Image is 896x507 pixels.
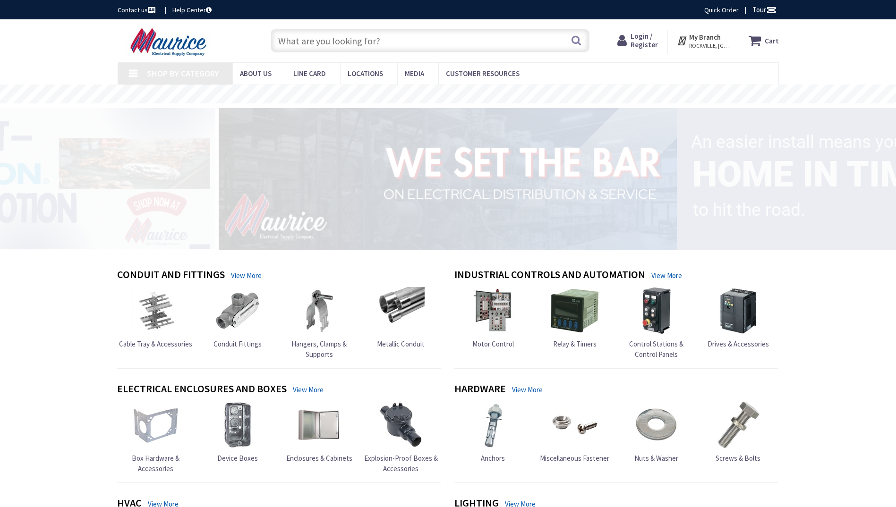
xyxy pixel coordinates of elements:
[708,287,769,349] a: Drives & Accessories Drives & Accessories
[377,339,425,348] span: Metallic Conduit
[454,383,506,397] h4: Hardware
[217,454,258,463] span: Device Boxes
[629,339,683,358] span: Control Stations & Control Panels
[362,401,440,473] a: Explosion-Proof Boxes & Accessories Explosion-Proof Boxes & Accessories
[370,89,543,100] rs-layer: Free Same Day Pickup at 15 Locations
[540,454,609,463] span: Miscellaneous Fastener
[618,287,695,359] a: Control Stations & Control Panels Control Stations & Control Panels
[472,339,514,348] span: Motor Control
[117,401,195,473] a: Box Hardware & Accessories Box Hardware & Accessories
[716,454,760,463] span: Screws & Bolts
[469,401,517,448] img: Anchors
[551,287,598,334] img: Relay & Timers
[119,339,192,348] span: Cable Tray & Accessories
[214,401,261,463] a: Device Boxes Device Boxes
[512,385,543,395] a: View More
[715,401,762,448] img: Screws & Bolts
[551,287,598,349] a: Relay & Timers Relay & Timers
[118,27,222,57] img: Maurice Electrical Supply Company
[132,287,179,334] img: Cable Tray & Accessories
[749,32,779,49] a: Cart
[765,32,779,49] strong: Cart
[633,287,680,334] img: Control Stations & Control Panels
[117,383,287,397] h4: Electrical Enclosures and Boxes
[454,269,645,282] h4: Industrial Controls and Automation
[172,5,212,15] a: Help Center
[677,32,729,49] div: My Branch ROCKVILLE, [GEOGRAPHIC_DATA]
[286,454,352,463] span: Enclosures & Cabinets
[617,32,658,49] a: Login / Register
[348,69,383,78] span: Locations
[704,5,739,15] a: Quick Order
[715,401,762,463] a: Screws & Bolts Screws & Bolts
[207,105,681,252] img: 1_1.png
[214,287,261,334] img: Conduit Fittings
[240,69,272,78] span: About us
[377,401,425,448] img: Explosion-Proof Boxes & Accessories
[708,339,769,348] span: Drives & Accessories
[481,454,505,463] span: Anchors
[293,385,324,395] a: View More
[651,270,682,280] a: View More
[377,287,425,349] a: Metallic Conduit Metallic Conduit
[633,401,680,463] a: Nuts & Washer Nuts & Washer
[213,339,262,348] span: Conduit Fittings
[693,194,805,227] rs-layer: to hit the road.
[364,454,438,473] span: Explosion-Proof Boxes & Accessories
[213,287,262,349] a: Conduit Fittings Conduit Fittings
[214,401,261,448] img: Device Boxes
[469,287,517,334] img: Motor Control
[634,454,678,463] span: Nuts & Washer
[752,5,777,14] span: Tour
[553,339,597,348] span: Relay & Timers
[271,29,589,52] input: What are you looking for?
[117,269,225,282] h4: Conduit and Fittings
[469,287,517,349] a: Motor Control Motor Control
[291,339,347,358] span: Hangers, Clamps & Supports
[132,454,179,473] span: Box Hardware & Accessories
[446,69,520,78] span: Customer Resources
[405,69,424,78] span: Media
[551,401,598,448] img: Miscellaneous Fastener
[296,287,343,334] img: Hangers, Clamps & Supports
[147,68,219,79] span: Shop By Category
[689,33,721,42] strong: My Branch
[231,270,262,280] a: View More
[118,5,157,15] a: Contact us
[296,401,343,448] img: Enclosures & Cabinets
[281,287,358,359] a: Hangers, Clamps & Supports Hangers, Clamps & Supports
[377,287,425,334] img: Metallic Conduit
[633,401,680,448] img: Nuts & Washer
[119,287,192,349] a: Cable Tray & Accessories Cable Tray & Accessories
[540,401,609,463] a: Miscellaneous Fastener Miscellaneous Fastener
[293,69,326,78] span: Line Card
[631,32,658,49] span: Login / Register
[469,401,517,463] a: Anchors Anchors
[715,287,762,334] img: Drives & Accessories
[132,401,179,448] img: Box Hardware & Accessories
[689,42,729,50] span: ROCKVILLE, [GEOGRAPHIC_DATA]
[286,401,352,463] a: Enclosures & Cabinets Enclosures & Cabinets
